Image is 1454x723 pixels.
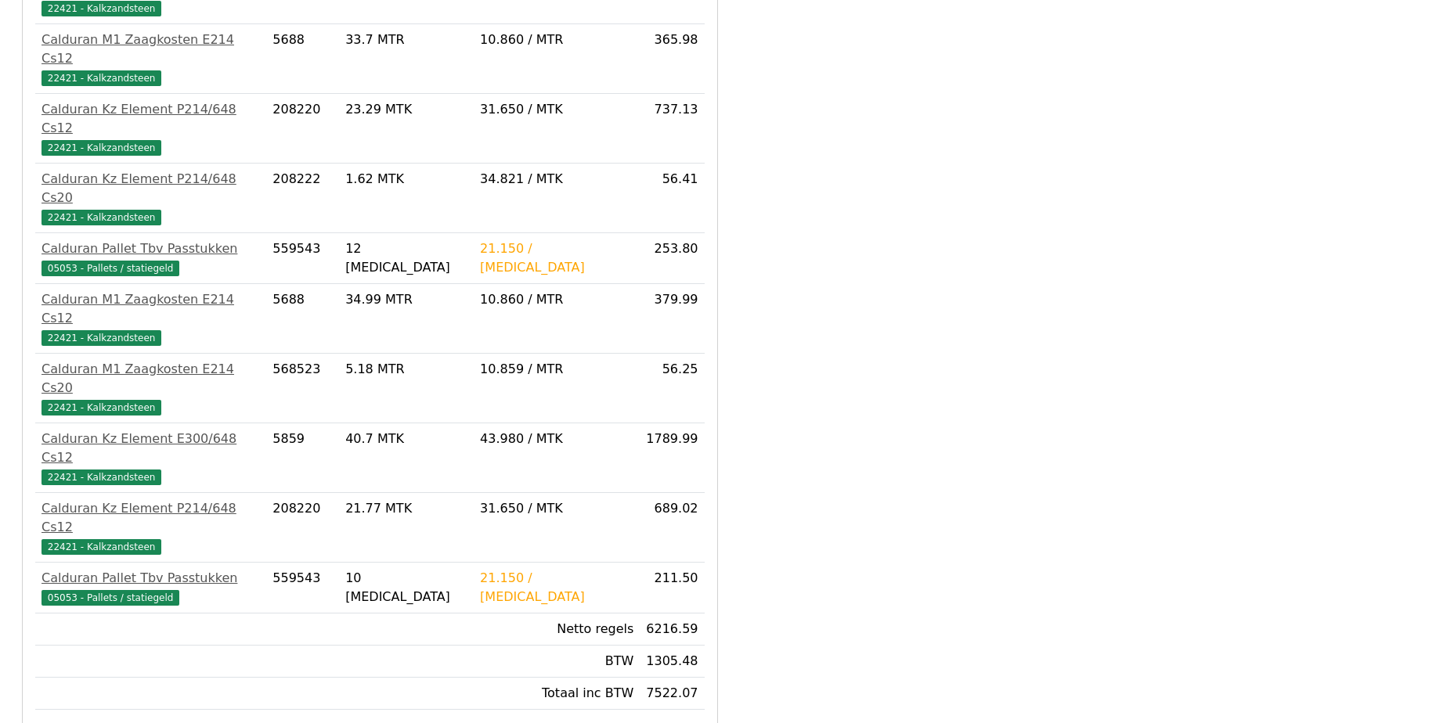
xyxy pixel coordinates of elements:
td: 365.98 [640,24,704,94]
td: 559543 [266,233,339,284]
span: 22421 - Kalkzandsteen [41,539,161,555]
a: Calduran Kz Element P214/648 Cs1222421 - Kalkzandsteen [41,100,260,156]
td: 56.25 [640,354,704,423]
span: 05053 - Pallets / statiegeld [41,261,179,276]
div: 5.18 MTR [345,360,467,379]
div: 34.821 / MTK [480,170,633,189]
td: 6216.59 [640,613,704,646]
span: 22421 - Kalkzandsteen [41,400,161,415]
div: 40.7 MTK [345,430,467,448]
a: Calduran Kz Element P214/648 Cs2022421 - Kalkzandsteen [41,170,260,226]
div: 31.650 / MTK [480,499,633,518]
div: 12 [MEDICAL_DATA] [345,239,467,277]
div: Calduran Kz Element E300/648 Cs12 [41,430,260,467]
td: 5859 [266,423,339,493]
td: 5688 [266,24,339,94]
div: 34.99 MTR [345,290,467,309]
a: Calduran M1 Zaagkosten E214 Cs1222421 - Kalkzandsteen [41,290,260,347]
a: Calduran Kz Element P214/648 Cs1222421 - Kalkzandsteen [41,499,260,556]
td: 568523 [266,354,339,423]
td: Netto regels [474,613,640,646]
td: 5688 [266,284,339,354]
td: 253.80 [640,233,704,284]
div: 10 [MEDICAL_DATA] [345,569,467,606]
div: 1.62 MTK [345,170,467,189]
td: 737.13 [640,94,704,164]
div: 33.7 MTR [345,31,467,49]
div: Calduran M1 Zaagkosten E214 Cs12 [41,31,260,68]
td: 1789.99 [640,423,704,493]
td: 689.02 [640,493,704,563]
div: Calduran Pallet Tbv Passtukken [41,239,260,258]
span: 22421 - Kalkzandsteen [41,140,161,156]
a: Calduran Pallet Tbv Passtukken05053 - Pallets / statiegeld [41,239,260,277]
div: Calduran M1 Zaagkosten E214 Cs12 [41,290,260,328]
div: 10.860 / MTR [480,31,633,49]
span: 22421 - Kalkzandsteen [41,210,161,225]
td: Totaal inc BTW [474,678,640,710]
span: 22421 - Kalkzandsteen [41,330,161,346]
div: 10.859 / MTR [480,360,633,379]
td: 56.41 [640,164,704,233]
td: 1305.48 [640,646,704,678]
td: 379.99 [640,284,704,354]
a: Calduran Pallet Tbv Passtukken05053 - Pallets / statiegeld [41,569,260,606]
div: Calduran Kz Element P214/648 Cs12 [41,100,260,138]
div: Calduran Kz Element P214/648 Cs20 [41,170,260,207]
td: 208222 [266,164,339,233]
td: 7522.07 [640,678,704,710]
span: 22421 - Kalkzandsteen [41,70,161,86]
div: 21.150 / [MEDICAL_DATA] [480,239,633,277]
td: 211.50 [640,563,704,613]
a: Calduran M1 Zaagkosten E214 Cs1222421 - Kalkzandsteen [41,31,260,87]
div: 43.980 / MTK [480,430,633,448]
td: BTW [474,646,640,678]
a: Calduran M1 Zaagkosten E214 Cs2022421 - Kalkzandsteen [41,360,260,416]
div: Calduran M1 Zaagkosten E214 Cs20 [41,360,260,397]
div: 21.77 MTK [345,499,467,518]
div: 21.150 / [MEDICAL_DATA] [480,569,633,606]
td: 208220 [266,94,339,164]
td: 208220 [266,493,339,563]
td: 559543 [266,563,339,613]
a: Calduran Kz Element E300/648 Cs1222421 - Kalkzandsteen [41,430,260,486]
div: 23.29 MTK [345,100,467,119]
div: 31.650 / MTK [480,100,633,119]
div: Calduran Kz Element P214/648 Cs12 [41,499,260,537]
div: Calduran Pallet Tbv Passtukken [41,569,260,588]
span: 05053 - Pallets / statiegeld [41,590,179,606]
span: 22421 - Kalkzandsteen [41,1,161,16]
span: 22421 - Kalkzandsteen [41,469,161,485]
div: 10.860 / MTR [480,290,633,309]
